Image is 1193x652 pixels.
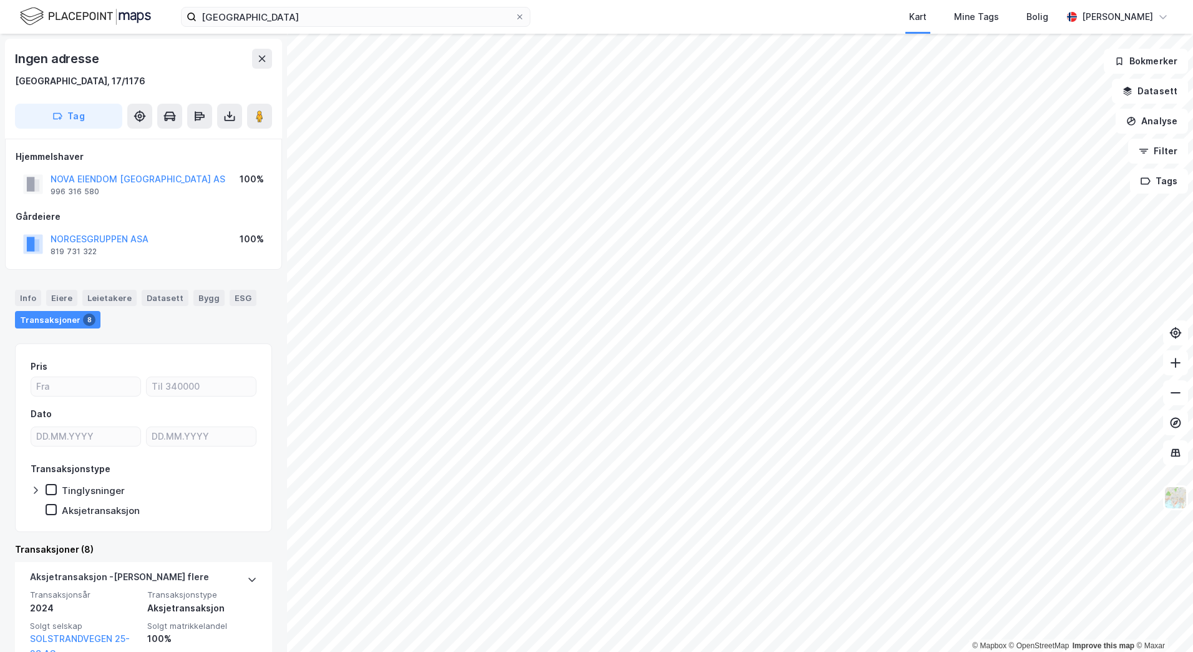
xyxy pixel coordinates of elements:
button: Bokmerker [1104,49,1188,74]
div: 100% [147,631,257,646]
div: Aksjetransaksjon [147,601,257,616]
span: Transaksjonsår [30,590,140,600]
div: Bolig [1026,9,1048,24]
div: Leietakere [82,290,137,306]
div: Aksjetransaksjon [62,505,140,516]
div: Hjemmelshaver [16,149,271,164]
div: [PERSON_NAME] [1082,9,1153,24]
div: Bygg [193,290,225,306]
div: 100% [240,172,264,187]
span: Solgt selskap [30,621,140,631]
div: Tinglysninger [62,485,125,496]
input: Fra [31,377,140,396]
div: Mine Tags [954,9,999,24]
input: DD.MM.YYYY [147,427,256,446]
img: logo.f888ab2527a4732fd821a326f86c7f29.svg [20,6,151,27]
input: Til 340000 [147,377,256,396]
div: Dato [31,407,52,422]
div: Transaksjonstype [31,462,110,477]
div: Pris [31,359,47,374]
input: Søk på adresse, matrikkel, gårdeiere, leietakere eller personer [197,7,515,26]
div: 2024 [30,601,140,616]
a: OpenStreetMap [1009,641,1069,650]
div: Eiere [46,290,77,306]
div: Kontrollprogram for chat [1131,592,1193,652]
div: [GEOGRAPHIC_DATA], 17/1176 [15,74,145,89]
div: Transaksjoner [15,311,100,328]
button: Filter [1128,139,1188,164]
div: Aksjetransaksjon - [PERSON_NAME] flere [30,570,209,590]
div: Ingen adresse [15,49,101,69]
div: Datasett [142,290,188,306]
button: Datasett [1112,79,1188,104]
div: Gårdeiere [16,209,271,224]
div: Transaksjoner (8) [15,542,272,557]
a: Mapbox [972,641,1006,650]
button: Tags [1130,169,1188,194]
a: Improve this map [1073,641,1134,650]
button: Analyse [1116,109,1188,134]
img: Z [1164,486,1187,510]
span: Transaksjonstype [147,590,257,600]
div: Info [15,290,41,306]
button: Tag [15,104,122,129]
div: ESG [230,290,256,306]
div: 819 731 322 [51,247,97,257]
div: 996 316 580 [51,187,99,197]
input: DD.MM.YYYY [31,427,140,446]
span: Solgt matrikkelandel [147,621,257,631]
div: Kart [909,9,927,24]
div: 100% [240,232,264,247]
div: 8 [83,314,95,326]
iframe: Chat Widget [1131,592,1193,652]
